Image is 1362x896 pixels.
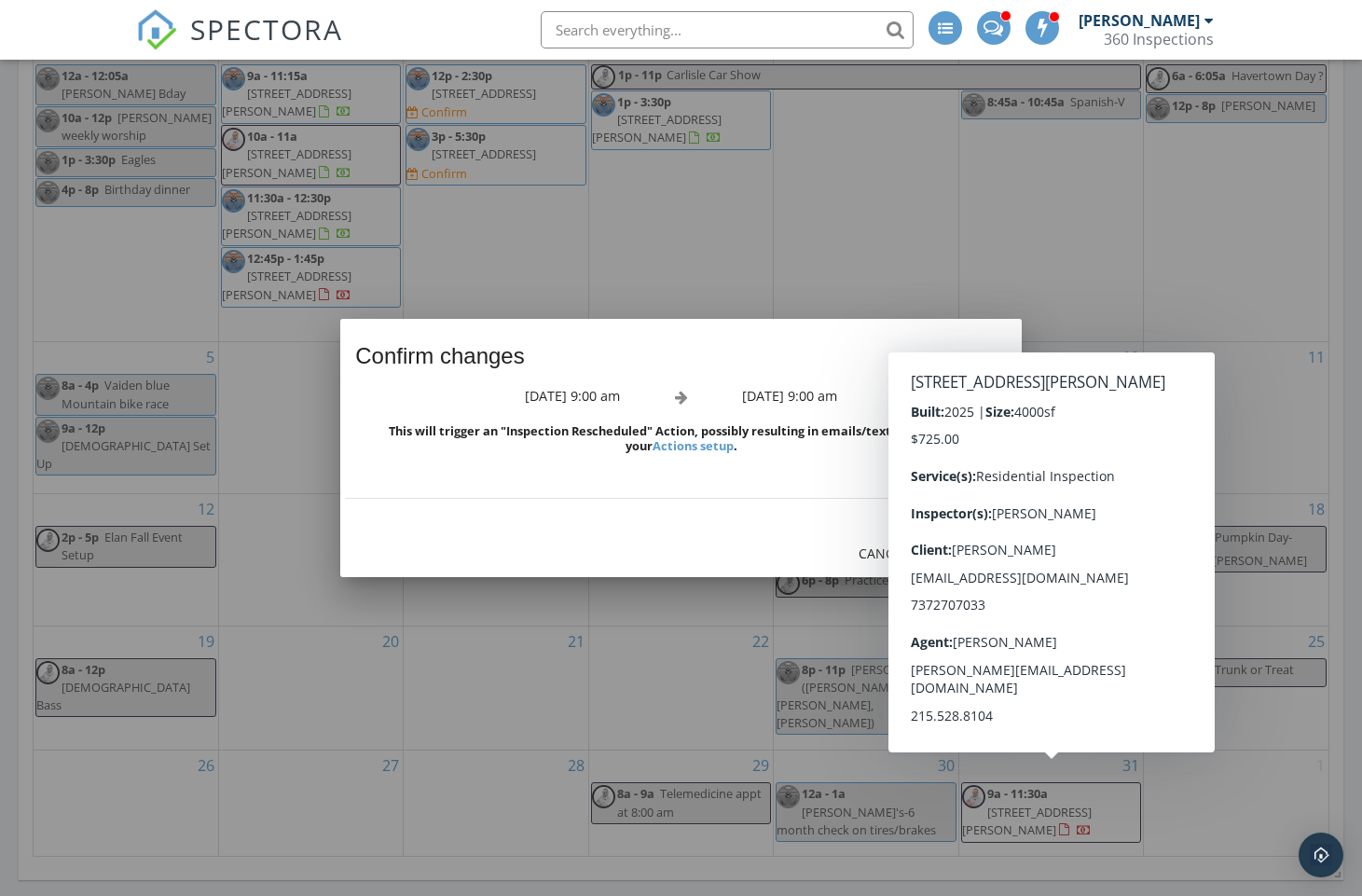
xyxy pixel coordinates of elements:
div: Save [947,544,999,563]
button: Cancel [843,536,925,570]
div: [DATE] 9:00 am [737,386,1021,408]
div: This will trigger an "Inspection Rescheduled" Action, possibly resulting in emails/texts accordin... [355,423,1007,453]
input: Search everything... [541,11,914,48]
a: SPECTORA [136,25,343,64]
span: SPECTORA [190,9,343,48]
div: [PERSON_NAME] [1079,11,1200,30]
div: Cancel [858,544,910,563]
img: The Best Home Inspection Software - Spectora [136,9,177,50]
a: Actions setup [653,437,734,454]
div: 360 Inspections [1104,30,1214,48]
div: Confirm changes [340,319,1022,386]
button: Save [932,536,1014,570]
div: [DATE] 9:00 am [340,386,624,408]
div: Open Intercom Messenger [1299,833,1343,877]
